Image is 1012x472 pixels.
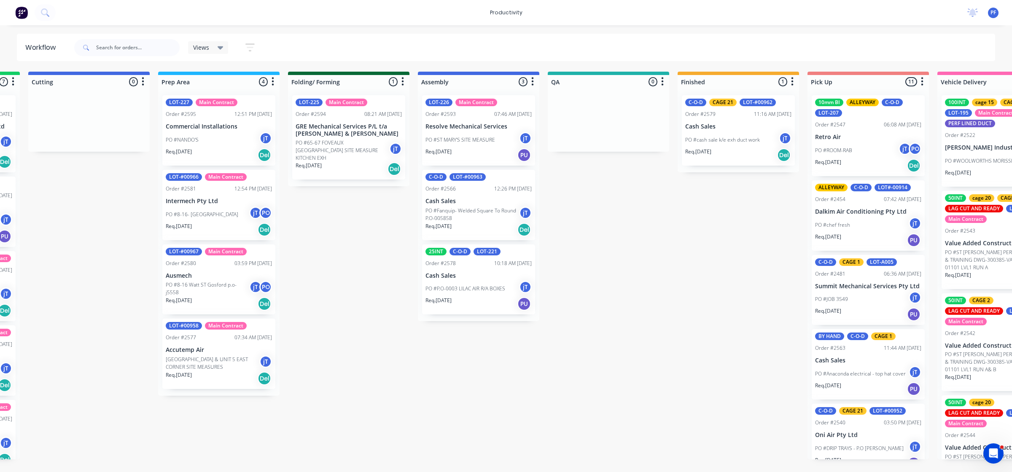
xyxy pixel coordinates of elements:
div: C-O-DCAGE 21LOT-#00962Order #257911:16 AM [DATE]Cash SalesPO #cash sale k/e exh duct workjTReq.[D... [682,95,795,166]
div: cage 20 [969,194,994,202]
div: C-O-D [815,258,836,266]
div: 11:44 AM [DATE] [884,344,921,352]
div: Workflow [25,43,60,53]
div: jT [519,132,532,145]
div: PERF LINED DUCT [945,120,995,127]
p: PO #ROOM-RAB [815,147,852,154]
div: jT [779,132,791,145]
div: 03:50 PM [DATE] [884,419,921,426]
div: Del [517,223,531,236]
div: C-O-D [425,173,447,181]
div: 50INT [945,399,966,406]
div: Order #2543 [945,227,975,235]
div: Order #2547 [815,121,845,129]
div: LOT-#00958 [166,322,202,330]
p: Cash Sales [425,272,532,279]
div: cage 20 [969,399,994,406]
div: ALLEYWAY [846,99,879,106]
div: C-O-D [847,333,868,340]
div: Del [907,159,920,172]
p: Req. [DATE] [166,148,192,156]
div: Main Contract [205,322,247,330]
div: LOT-225 [296,99,323,106]
div: LOT-#00966Main ContractOrder #258112:54 PM [DATE]Intermech Pty LtdPO #8-16- [GEOGRAPHIC_DATA]jTPO... [162,170,275,240]
div: jT [249,206,262,219]
div: 07:46 AM [DATE] [494,110,532,118]
div: 06:08 AM [DATE] [884,121,921,129]
div: Del [777,148,791,162]
div: C-O-D [685,99,706,106]
div: Order #2540 [815,419,845,426]
div: PU [907,457,920,470]
div: Order #2566 [425,185,456,193]
div: LAG CUT AND READY [945,409,1003,417]
p: Intermech Pty Ltd [166,198,272,205]
span: PF [990,9,996,16]
div: jT [519,206,532,219]
p: Req. [DATE] [685,148,711,156]
div: LOT-A005 [867,258,897,266]
p: Req. [DATE] [166,223,192,230]
div: LOT-207 [815,109,842,117]
div: LOT-195 [945,109,972,117]
p: [GEOGRAPHIC_DATA] & UNIT 5 EAST CORNER SITE MEASURES [166,356,259,371]
div: C-O-DCAGE 1LOT-A005Order #248106:36 AM [DATE]Summit Mechanical Services Pty LtdPO #JOB 3549jTReq.... [812,255,925,325]
p: Req. [DATE] [815,382,841,389]
div: Main Contract [205,173,247,181]
div: PU [907,233,920,247]
div: 08:21 AM [DATE] [364,110,402,118]
div: 10:18 AM [DATE] [494,260,532,267]
div: Del [258,223,271,236]
div: PU [907,382,920,396]
div: LOT#-00914 [875,184,911,191]
div: C-O-D [882,99,903,106]
div: Order #2522 [945,131,975,139]
p: PO #DRIP TRAYS - P.O [PERSON_NAME] [815,445,904,452]
p: Req. [DATE] [425,223,452,230]
div: 25INTC-O-DLOT-221Order #257810:18 AM [DATE]Cash SalesPO #P.O-0003 LILAC AIR R/A BOXESjTReq.[DATE]PU [422,244,535,315]
div: LOT-221 [474,248,501,255]
div: BY HAND [815,333,844,340]
p: PO #JOB 3549 [815,295,848,303]
div: Del [258,372,271,385]
div: LAG CUT AND READY [945,205,1003,212]
div: C-O-D [851,184,872,191]
div: 10mm BI [815,99,843,106]
div: LOT-#00967Main ContractOrder #258003:59 PM [DATE]AusmechPO #8-16 Watt ST Gosford p.o- j5558jTPORe... [162,244,275,315]
p: Req. [DATE] [815,307,841,315]
p: Req. [DATE] [945,169,971,177]
div: Order #2577 [166,334,196,341]
div: Order #2593 [425,110,456,118]
div: LOT-#00958Main ContractOrder #257707:34 AM [DATE]Accutemp Air[GEOGRAPHIC_DATA] & UNIT 5 EAST CORN... [162,319,275,389]
div: 100INT [945,99,969,106]
div: LOT-#00952 [869,407,906,415]
div: PO [259,206,272,219]
div: 11:16 AM [DATE] [754,110,791,118]
iframe: Intercom live chat [983,443,1004,464]
div: Order #2454 [815,196,845,203]
div: LOT-#00967 [166,248,202,255]
div: C-O-D [815,407,836,415]
div: Main Contract [196,99,237,106]
p: PO #cash sale k/e exh duct work [685,136,760,144]
div: jT [519,281,532,293]
p: Retro Air [815,134,921,141]
div: jT [259,132,272,145]
div: CAGE 21 [839,407,867,415]
div: jT [909,291,921,304]
span: Views [193,43,209,52]
div: Order #2579 [685,110,716,118]
div: ALLEYWAY [815,184,848,191]
p: Oni Air Pty Ltd [815,432,921,439]
div: jT [909,217,921,230]
div: LOT-#00963 [449,173,486,181]
img: Factory [15,6,28,19]
div: PU [517,297,531,311]
div: Order #2563 [815,344,845,352]
p: Resolve Mechanical Services [425,123,532,130]
div: PO [909,142,921,155]
p: Cash Sales [685,123,791,130]
div: jT [389,142,402,155]
div: 12:26 PM [DATE] [494,185,532,193]
p: Cash Sales [815,357,921,364]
